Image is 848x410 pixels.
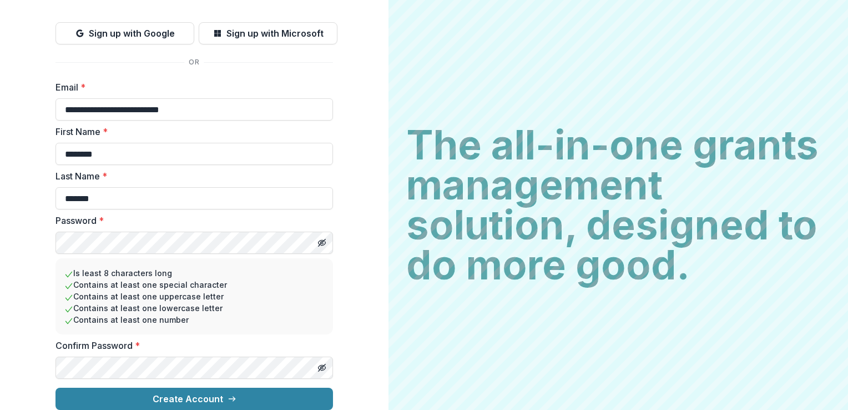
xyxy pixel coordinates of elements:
[199,22,337,44] button: Sign up with Microsoft
[55,81,326,94] label: Email
[64,302,324,314] li: Contains at least one lowercase letter
[55,169,326,183] label: Last Name
[64,291,324,302] li: Contains at least one uppercase letter
[64,314,324,326] li: Contains at least one number
[64,267,324,279] li: Is least 8 characters long
[55,22,194,44] button: Sign up with Google
[313,234,331,252] button: Toggle password visibility
[64,279,324,291] li: Contains at least one special character
[55,339,326,352] label: Confirm Password
[55,214,326,227] label: Password
[313,359,331,377] button: Toggle password visibility
[55,125,326,138] label: First Name
[55,388,333,410] button: Create Account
